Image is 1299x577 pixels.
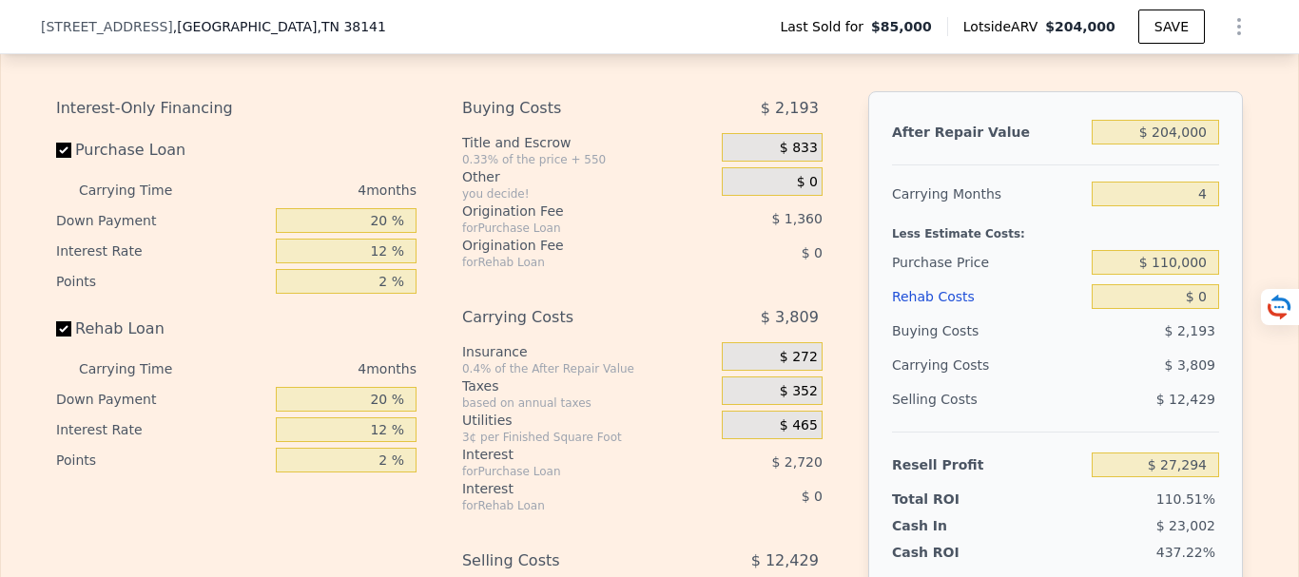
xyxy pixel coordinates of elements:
div: Origination Fee [462,236,674,255]
span: $ 0 [802,245,823,260]
div: Carrying Costs [462,300,674,335]
div: Carrying Costs [892,348,1011,382]
input: Purchase Loan [56,143,71,158]
div: Title and Escrow [462,133,714,152]
div: Utilities [462,411,714,430]
input: Rehab Loan [56,321,71,337]
span: $ 352 [780,383,818,400]
span: $ 3,809 [761,300,819,335]
div: 4 months [210,354,417,384]
div: 4 months [210,175,417,205]
span: Last Sold for [780,17,871,36]
div: for Purchase Loan [462,221,674,236]
div: Origination Fee [462,202,674,221]
div: Interest Rate [56,414,268,445]
label: Purchase Loan [56,133,268,167]
span: $85,000 [871,17,932,36]
span: , TN 38141 [317,19,385,34]
div: Less Estimate Costs: [892,211,1219,245]
div: Carrying Months [892,177,1084,211]
div: Rehab Costs [892,279,1084,314]
span: $204,000 [1045,19,1115,34]
div: Points [56,445,268,475]
div: for Rehab Loan [462,255,674,270]
button: Show Options [1220,8,1258,46]
span: $ 3,809 [1165,357,1215,373]
div: Interest-Only Financing [56,91,417,125]
span: $ 272 [780,349,818,366]
div: 0.33% of the price + 550 [462,152,714,167]
div: 0.4% of the After Repair Value [462,361,714,376]
span: $ 0 [802,489,823,504]
span: 437.22% [1156,545,1215,560]
span: $ 833 [780,140,818,157]
span: Lotside ARV [963,17,1045,36]
div: for Rehab Loan [462,498,674,513]
div: Interest [462,445,674,464]
div: Resell Profit [892,448,1084,482]
span: $ 2,193 [761,91,819,125]
div: After Repair Value [892,115,1084,149]
div: for Purchase Loan [462,464,674,479]
div: Insurance [462,342,714,361]
div: Purchase Price [892,245,1084,279]
div: you decide! [462,186,714,202]
div: Carrying Time [79,175,203,205]
span: $ 2,193 [1165,323,1215,338]
div: Cash In [892,516,1011,535]
div: Total ROI [892,490,1011,509]
span: 110.51% [1156,491,1215,507]
span: $ 465 [780,417,818,434]
div: Down Payment [56,205,268,236]
div: Carrying Time [79,354,203,384]
div: Taxes [462,376,714,395]
div: Points [56,266,268,297]
label: Rehab Loan [56,312,268,346]
div: Selling Costs [892,382,1084,416]
button: SAVE [1138,10,1205,44]
div: Buying Costs [462,91,674,125]
span: $ 23,002 [1156,518,1215,533]
span: $ 12,429 [1156,392,1215,407]
div: based on annual taxes [462,395,714,411]
div: Other [462,167,714,186]
span: $ 1,360 [771,211,822,226]
div: Cash ROI [892,543,1029,562]
span: $ 0 [797,174,818,191]
div: Buying Costs [892,314,1084,348]
div: Down Payment [56,384,268,414]
span: , [GEOGRAPHIC_DATA] [173,17,386,36]
span: [STREET_ADDRESS] [41,17,173,36]
div: 3¢ per Finished Square Foot [462,430,714,445]
div: Interest Rate [56,236,268,266]
span: $ 2,720 [771,454,822,470]
div: Interest [462,479,674,498]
